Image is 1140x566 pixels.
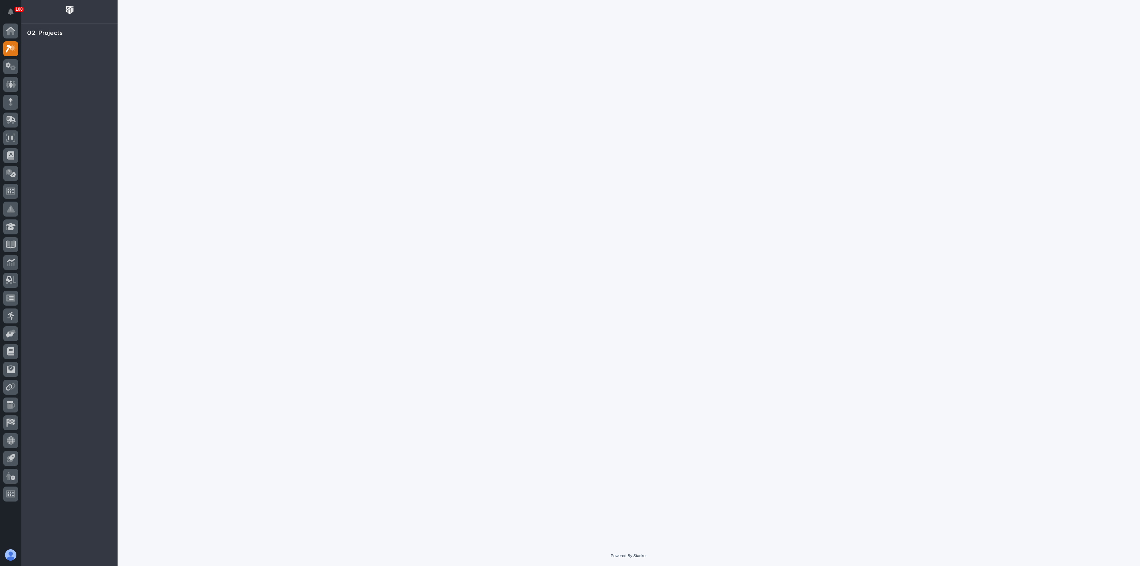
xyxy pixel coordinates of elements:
button: users-avatar [3,547,18,562]
div: Notifications100 [9,9,18,20]
p: 100 [16,7,23,12]
img: Workspace Logo [63,4,76,17]
div: 02. Projects [27,30,63,37]
button: Notifications [3,4,18,19]
a: Powered By Stacker [611,554,647,558]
